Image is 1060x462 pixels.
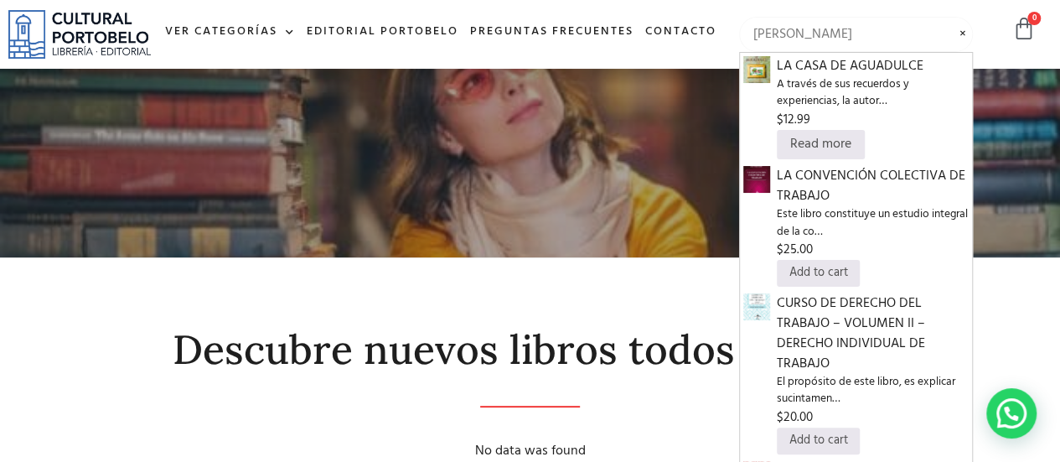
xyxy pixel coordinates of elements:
img: OSCAR_VARGAS [743,293,770,320]
a: Preguntas frecuentes [464,14,639,50]
a: LA CASA DE AGUADULCEA través de sus recuerdos y experiencias, la autor…$12.99 [777,56,969,130]
span: LA CONVENCIÓN COLECTIVA DE TRABAJO [777,166,969,206]
span: Este libro constituye un estudio integral de la co… [777,206,969,241]
a: CURSO DE DERECHO DEL TRABAJO – VOLUMEN II – DERECHO INDIVIDUAL DE TRABAJO [743,296,770,318]
a: CURSO DE DERECHO DEL TRABAJO – VOLUMEN II – DERECHO INDIVIDUAL DE TRABAJOEl propósito de este lib... [777,293,969,428]
div: v 4.0.25 [47,27,82,40]
img: logo_orange.svg [27,27,40,40]
a: Editorial Portobelo [301,14,464,50]
h2: Descubre nuevos libros todos los días [30,328,1030,372]
a: LA CONVENCIÓN COLECTIVA DE TRABAJO [743,169,770,190]
div: Palabras clave [197,99,266,110]
input: Búsqueda [739,17,973,52]
span: 0 [1027,12,1041,25]
img: portada-casa-de-aguadulce [743,56,770,83]
a: Read more about “LA CASA DE AGUADULCE” [777,130,865,160]
div: Dominio [88,99,128,110]
a: Add to cart: “LA CONVENCIÓN COLECTIVA DE TRABAJO” [777,260,860,287]
a: Ver Categorías [159,14,301,50]
img: tab_domain_overview_orange.svg [70,97,83,111]
a: LA CASA DE AGUADULCE [743,59,770,80]
a: Add to cart: “CURSO DE DERECHO DEL TRABAJO – VOLUMEN II – DERECHO INDIVIDUAL DE TRABAJO” [777,428,860,454]
span: $ [777,110,783,130]
a: Contacto [639,14,722,50]
span: Limpiar [953,24,973,25]
div: Dominio: [DOMAIN_NAME] [44,44,188,57]
span: $ [777,407,783,428]
img: portada convencion colectiva-03 [743,166,770,193]
span: A través de sus recuerdos y experiencias, la autor… [777,76,969,111]
span: LA CASA DE AGUADULCE [777,56,969,76]
bdi: 12.99 [777,110,810,130]
img: tab_keywords_by_traffic_grey.svg [178,97,192,111]
span: $ [777,240,783,260]
a: LA CONVENCIÓN COLECTIVA DE TRABAJOEste libro constituye un estudio integral de la co…$25.00 [777,166,969,260]
span: CURSO DE DERECHO DEL TRABAJO – VOLUMEN II – DERECHO INDIVIDUAL DE TRABAJO [777,293,969,374]
img: website_grey.svg [27,44,40,57]
bdi: 25.00 [777,240,813,260]
a: 0 [1012,17,1036,41]
div: No data was found [30,441,1030,461]
bdi: 20.00 [777,407,813,428]
span: El propósito de este libro, es explicar sucintamen… [777,374,969,408]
